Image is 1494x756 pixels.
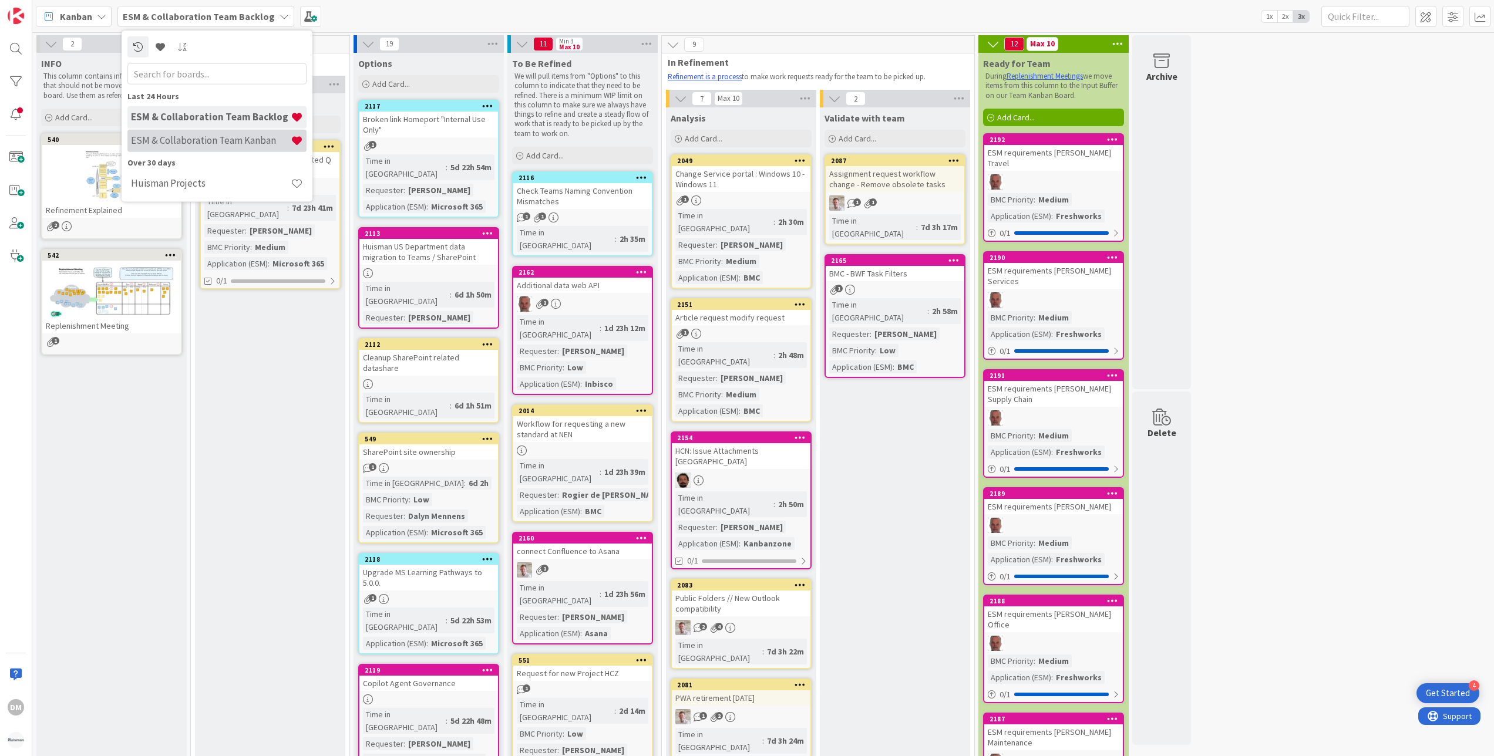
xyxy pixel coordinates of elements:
div: 2116 [513,173,652,183]
div: Max 10 [1030,41,1055,47]
div: Medium [723,255,759,268]
input: Quick Filter... [1321,6,1409,27]
div: 2014 [519,407,652,415]
span: : [287,201,289,214]
span: 2 [846,92,866,106]
a: Refinement is a process [668,72,742,82]
div: ESM requirements [PERSON_NAME] [984,499,1123,514]
div: Requester [363,184,403,197]
span: : [450,399,452,412]
img: HB [988,174,1003,190]
div: Time in [GEOGRAPHIC_DATA] [675,342,773,368]
span: : [250,241,252,254]
div: 2165 [826,255,964,266]
div: 2h 35m [617,232,648,245]
div: 2112Cleanup SharePoint related datashare [359,339,498,376]
div: 2154 [677,434,810,442]
div: 2162Additional data web API [513,267,652,293]
span: 2 [52,221,59,229]
div: AC [672,473,810,488]
div: Requester [517,345,557,357]
span: : [1034,429,1035,442]
img: HB [517,296,532,312]
span: 1 [523,212,530,220]
span: : [403,311,405,324]
div: Medium [1035,311,1072,324]
span: : [721,255,723,268]
p: to make work requests ready for the team to be picked up. [668,72,961,82]
div: 2188ESM requirements [PERSON_NAME] Office [984,596,1123,632]
span: 9 [684,38,704,52]
div: Time in [GEOGRAPHIC_DATA] [363,393,450,419]
div: BMC Priority [988,193,1034,206]
img: HB [988,518,1003,533]
span: : [446,161,447,174]
div: 2192 [984,134,1123,145]
div: Rd [672,620,810,635]
div: Last 24 Hours [127,90,307,102]
span: Add Card... [839,133,876,144]
div: 2191 [990,372,1123,380]
div: Application (ESM) [988,210,1051,222]
div: Open Get Started checklist, remaining modules: 4 [1416,683,1479,703]
span: : [893,360,894,373]
div: 2h 48m [775,349,807,362]
div: Low [410,493,432,506]
div: Time in [GEOGRAPHIC_DATA] [517,315,600,341]
div: 5d 22h 54m [447,161,494,174]
span: : [1034,193,1035,206]
span: : [600,322,601,335]
img: HB [988,636,1003,651]
div: ESM requirements [PERSON_NAME] Travel [984,145,1123,171]
div: Requester [363,311,403,324]
div: 2191 [984,370,1123,381]
span: : [600,465,601,478]
div: 549SharePoint site ownership [359,434,498,460]
span: : [464,477,466,490]
div: 2087Assignment request workflow change - Remove obsolete tasks [826,156,964,192]
div: BMC - BWF Task Filters [826,266,964,281]
span: Add Card... [526,150,564,161]
div: 542 [42,250,181,261]
div: 2117 [365,102,498,110]
div: HB [984,410,1123,426]
div: 540 [48,136,181,144]
div: Delete [1148,426,1176,440]
img: HB [988,292,1003,308]
div: Application (ESM) [517,377,580,390]
div: 2081PWA retirement [DATE] [672,680,810,706]
div: 2119Copilot Agent Governance [359,665,498,691]
div: Rogier de [PERSON_NAME] [559,488,667,501]
span: 11 [533,37,553,51]
div: Rd [826,195,964,211]
div: 2118Upgrade MS Learning Pathways to 5.0.0. [359,554,498,590]
div: [PERSON_NAME] [718,372,786,384]
div: Application (ESM) [363,200,426,213]
span: To Be Refined [512,58,571,69]
div: Application (ESM) [988,328,1051,340]
span: 3x [1293,11,1309,22]
span: : [580,505,582,518]
div: 2189ESM requirements [PERSON_NAME] [984,488,1123,514]
span: : [557,345,559,357]
span: : [403,184,405,197]
div: ESM requirements [PERSON_NAME] Supply Chain [984,381,1123,407]
div: 1d 23h 39m [601,465,648,478]
span: : [739,271,741,284]
div: Low [564,361,586,374]
p: We will pull items from "Options" to this column to indicate that they need to be refined. There ... [514,72,651,139]
div: Freshworks [1053,328,1105,340]
div: Time in [GEOGRAPHIC_DATA] [517,459,600,485]
div: Medium [252,241,288,254]
div: Change Service portal : Windows 10 - Windows 11 [672,166,810,192]
div: ESM requirements [PERSON_NAME] Services [984,263,1123,289]
div: BMC Priority [517,361,563,374]
span: : [773,215,775,228]
div: HCN: Issue Attachments [GEOGRAPHIC_DATA] [672,443,810,469]
div: 2190ESM requirements [PERSON_NAME] Services [984,252,1123,289]
div: 551Request for new Project HCZ [513,655,652,681]
div: 542Replenishment Meeting [42,250,181,333]
div: 2188 [984,596,1123,606]
div: 2151 [672,299,810,310]
div: 549 [365,435,498,443]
